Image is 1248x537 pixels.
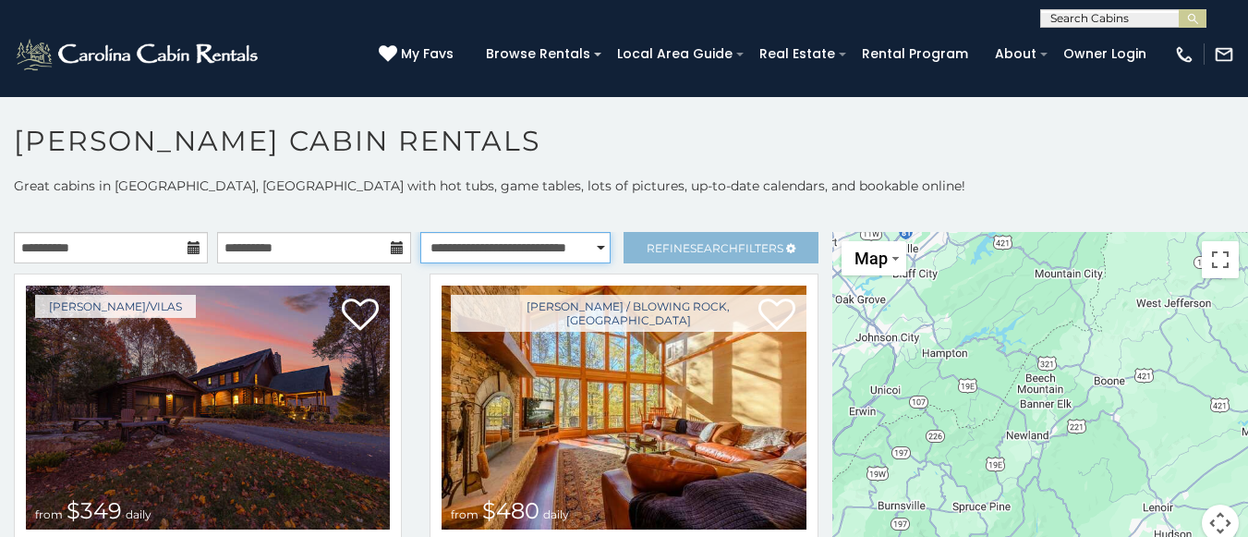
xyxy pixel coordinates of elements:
img: Antler Ridge [442,286,806,530]
span: $349 [67,497,122,524]
a: Add to favorites [342,297,379,336]
span: daily [543,507,569,521]
span: daily [126,507,151,521]
a: Owner Login [1054,40,1156,68]
span: from [35,507,63,521]
a: Antler Ridge from $480 daily [442,286,806,530]
button: Toggle fullscreen view [1202,241,1239,278]
a: Browse Rentals [477,40,600,68]
span: My Favs [401,44,454,64]
button: Change map style [842,241,906,275]
span: from [451,507,479,521]
img: phone-regular-white.png [1174,44,1194,65]
img: Diamond Creek Lodge [26,286,390,530]
a: [PERSON_NAME] / Blowing Rock, [GEOGRAPHIC_DATA] [451,295,806,332]
img: White-1-2.png [14,36,263,73]
a: [PERSON_NAME]/Vilas [35,295,196,318]
a: RefineSearchFilters [624,232,818,263]
a: Diamond Creek Lodge from $349 daily [26,286,390,530]
a: My Favs [379,44,458,65]
a: Local Area Guide [608,40,742,68]
a: About [986,40,1046,68]
a: Real Estate [750,40,844,68]
span: Refine Filters [647,241,783,255]
span: Search [690,241,738,255]
a: Rental Program [853,40,977,68]
img: mail-regular-white.png [1214,44,1234,65]
span: $480 [482,497,539,524]
span: Map [854,249,888,268]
